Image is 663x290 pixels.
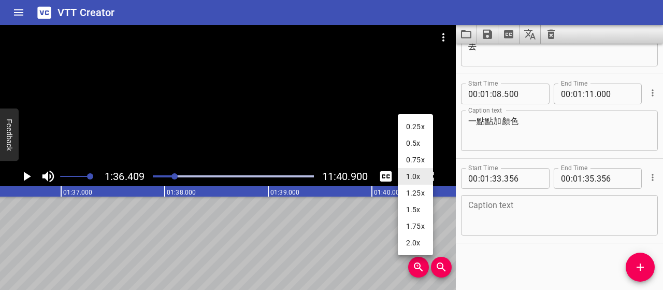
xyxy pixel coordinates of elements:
[398,168,433,185] li: 1.0x
[398,118,433,135] li: 0.25x
[398,218,433,234] li: 1.75x
[398,135,433,151] li: 0.5x
[398,201,433,218] li: 1.5x
[398,151,433,168] li: 0.75x
[398,185,433,201] li: 1.25x
[398,234,433,251] li: 2.0x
